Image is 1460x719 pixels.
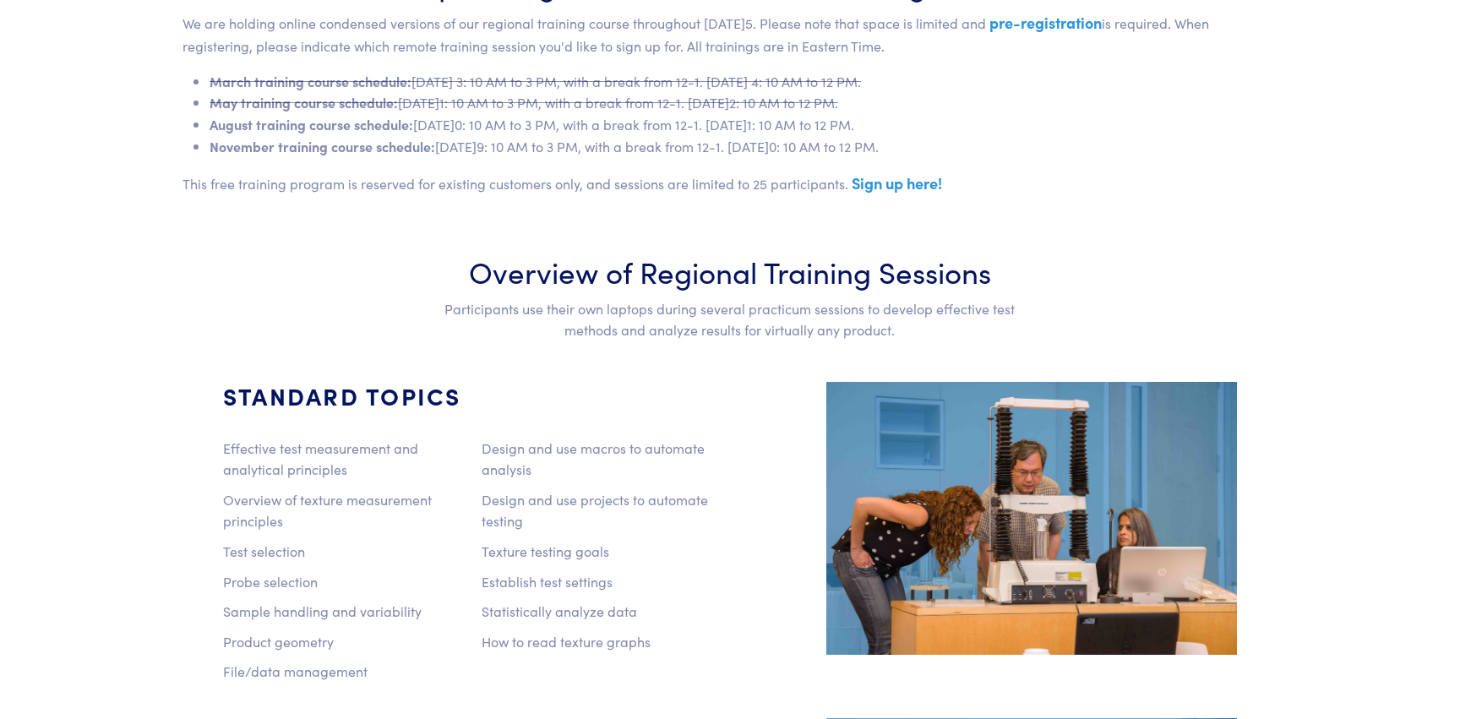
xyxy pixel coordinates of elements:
[223,571,461,593] p: Probe selection
[182,171,1277,196] p: This free training program is reserved for existing customers only, and sessions are limited to 2...
[223,489,461,532] p: Overview of texture measurement principles
[482,438,720,481] p: Design and use macros to automate analysis
[210,71,1277,93] li: [DATE] 3: 10 AM to 3 PM, with a break from 12-1. [DATE] 4: 10 AM to 12 PM.
[989,12,1102,33] a: pre-registration
[210,114,1277,136] li: [DATE]0: 10 AM to 3 PM, with a break from 12-1. [DATE]1: 10 AM to 12 PM.
[852,172,942,193] a: Sign up here!
[223,382,720,411] h4: STANDARD TOPICS
[223,541,461,563] p: Test selection
[210,137,435,155] span: November training course schedule:
[210,72,411,90] span: March training course schedule:
[482,541,720,563] p: Texture testing goals
[223,601,461,623] p: Sample handling and variability
[482,601,720,623] p: Statistically analyze data
[482,571,720,593] p: Establish test settings
[182,10,1277,57] p: We are holding online condensed versions of our regional training course throughout [DATE]5. Plea...
[482,631,720,653] p: How to read texture graphs
[440,298,1019,341] p: Participants use their own laptops during several practicum sessions to develop effective test me...
[826,382,1237,655] img: training-1.jpg
[223,438,461,481] p: Effective test measurement and analytical principles
[210,93,398,112] span: May training course schedule:
[482,489,720,532] p: Design and use projects to automate testing
[223,661,461,683] p: File/data management
[210,136,1277,158] li: [DATE]9: 10 AM to 3 PM, with a break from 12-1. [DATE]0: 10 AM to 12 PM.
[223,631,461,653] p: Product geometry
[210,92,1277,114] li: [DATE]1: 10 AM to 3 PM, with a break from 12-1. [DATE]2: 10 AM to 12 PM.
[210,115,413,133] span: August training course schedule:
[440,250,1019,291] h3: Overview of Regional Training Sessions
